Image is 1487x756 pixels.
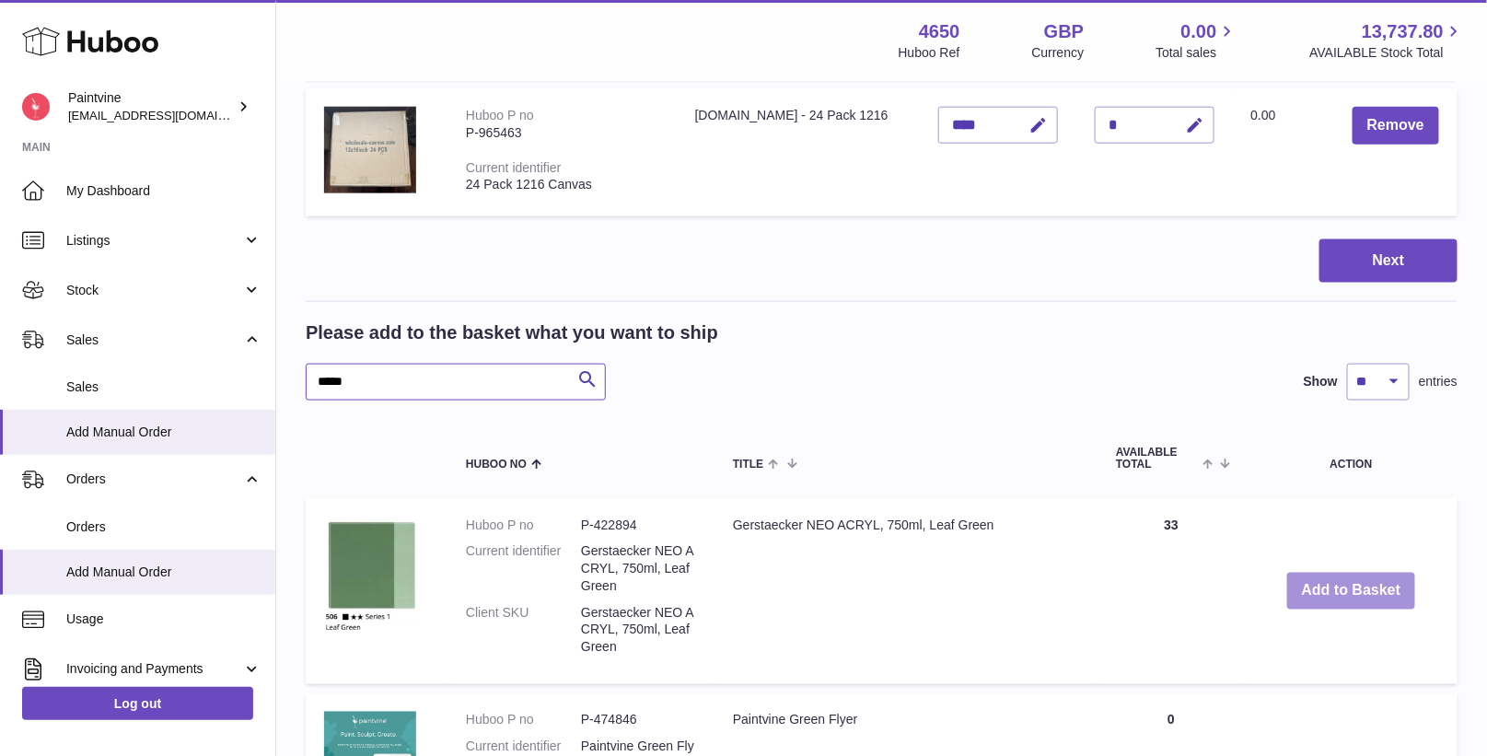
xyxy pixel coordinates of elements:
[22,687,253,720] a: Log out
[1362,19,1444,44] span: 13,737.80
[1245,428,1458,489] th: Action
[1181,19,1217,44] span: 0.00
[324,107,416,193] img: wholesale-canvas.com - 24 Pack 1216
[1032,44,1085,62] div: Currency
[714,498,1098,684] td: Gerstaecker NEO ACRYL, 750ml, Leaf Green
[1156,19,1237,62] a: 0.00 Total sales
[66,611,261,628] span: Usage
[581,712,696,729] dd: P-474846
[466,160,562,175] div: Current identifier
[466,543,581,596] dt: Current identifier
[66,424,261,441] span: Add Manual Order
[68,108,271,122] span: [EMAIL_ADDRESS][DOMAIN_NAME]
[466,176,658,193] div: 24 Pack 1216 Canvas
[466,459,527,471] span: Huboo no
[919,19,960,44] strong: 4650
[66,660,242,678] span: Invoicing and Payments
[1251,108,1276,122] span: 0.00
[1319,239,1458,283] button: Next
[22,93,50,121] img: euan@paintvine.co.uk
[66,471,242,488] span: Orders
[66,518,261,536] span: Orders
[466,124,658,142] div: P-965463
[466,605,581,657] dt: Client SKU
[68,89,234,124] div: Paintvine
[733,459,763,471] span: Title
[1044,19,1084,44] strong: GBP
[1156,44,1237,62] span: Total sales
[466,108,534,122] div: Huboo P no
[1419,373,1458,390] span: entries
[1304,373,1338,390] label: Show
[66,232,242,250] span: Listings
[581,605,696,657] dd: Gerstaecker NEO ACRYL, 750ml, Leaf Green
[1116,447,1198,471] span: AVAILABLE Total
[1098,498,1245,684] td: 33
[1309,44,1465,62] span: AVAILABLE Stock Total
[581,517,696,534] dd: P-422894
[324,517,416,633] img: Gerstaecker NEO ACRYL, 750ml, Leaf Green
[899,44,960,62] div: Huboo Ref
[66,378,261,396] span: Sales
[66,331,242,349] span: Sales
[1353,107,1439,145] button: Remove
[306,320,718,345] h2: Please add to the basket what you want to ship
[466,712,581,729] dt: Huboo P no
[66,282,242,299] span: Stock
[1309,19,1465,62] a: 13,737.80 AVAILABLE Stock Total
[66,564,261,581] span: Add Manual Order
[1287,573,1416,611] button: Add to Basket
[581,543,696,596] dd: Gerstaecker NEO ACRYL, 750ml, Leaf Green
[466,517,581,534] dt: Huboo P no
[66,182,261,200] span: My Dashboard
[677,88,920,216] td: [DOMAIN_NAME] - 24 Pack 1216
